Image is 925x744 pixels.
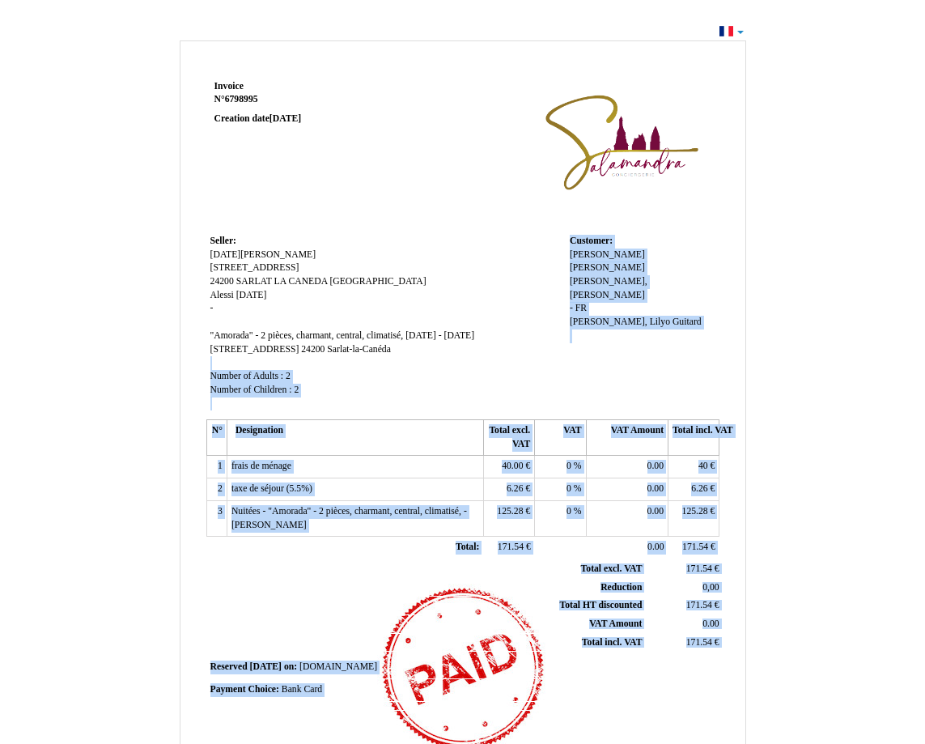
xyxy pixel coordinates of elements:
[702,619,719,629] span: 0.00
[284,661,297,672] span: on:
[483,420,534,456] th: Total excl. VAT
[570,236,613,246] span: Customer:
[502,461,523,471] span: 40.00
[570,317,702,327] span: [PERSON_NAME], Lilyo Guitard
[586,420,668,456] th: VAT Amount
[647,506,664,517] span: 0.00
[483,500,534,536] td: €
[250,661,282,672] span: [DATE]
[214,113,302,124] strong: Creation date
[210,385,292,395] span: Number of Children :
[682,506,708,517] span: 125.28
[210,371,284,381] span: Number of Adults :
[647,483,664,494] span: 0.00
[498,542,524,552] span: 171.54
[600,582,642,593] span: Reduction
[483,478,534,501] td: €
[210,344,299,355] span: [STREET_ADDRESS]
[691,483,707,494] span: 6.26
[535,456,586,478] td: %
[570,262,645,273] span: [PERSON_NAME]
[210,330,404,341] span: "Amorada" - 2 pièces, charmant, central, climatisé,
[582,637,643,648] span: Total incl. VAT
[282,684,322,695] span: Bank Card
[210,276,234,287] span: 24200
[581,563,643,574] span: Total excl. VAT
[686,600,712,610] span: 171.54
[702,582,719,593] span: 0,00
[559,600,642,610] span: Total HT discounted
[536,80,715,202] img: logo
[645,560,722,578] td: €
[682,542,708,552] span: 171.54
[566,483,571,494] span: 0
[301,344,325,355] span: 24200
[214,93,408,106] strong: N°
[535,420,586,456] th: VAT
[570,303,573,313] span: -
[329,276,426,287] span: [GEOGRAPHIC_DATA]
[405,330,474,341] span: [DATE] - [DATE]
[575,303,587,313] span: FR
[231,506,467,530] span: Nuitées - "Amorada" - 2 pièces, charmant, central, climatisé, - [PERSON_NAME]
[210,661,248,672] span: Reserved
[497,506,523,517] span: 125.28
[210,249,316,260] span: [DATE][PERSON_NAME]
[570,249,645,260] span: [PERSON_NAME]
[647,461,664,471] span: 0.00
[668,537,719,559] td: €
[206,420,227,456] th: N°
[231,461,291,471] span: frais de ménage
[535,500,586,536] td: %
[589,619,642,629] span: VAT Amount
[483,456,534,478] td: €
[566,506,571,517] span: 0
[206,500,227,536] td: 3
[214,81,244,91] span: Invoice
[299,661,377,672] span: [DOMAIN_NAME]
[210,262,299,273] span: [STREET_ADDRESS]
[236,276,328,287] span: SARLAT LA CANEDA
[206,478,227,501] td: 2
[231,483,312,494] span: taxe de séjour (5.5%)
[507,483,523,494] span: 6.26
[269,113,301,124] span: [DATE]
[647,542,664,552] span: 0.00
[210,236,236,246] span: Seller:
[698,461,708,471] span: 40
[668,500,719,536] td: €
[483,537,534,559] td: €
[668,456,719,478] td: €
[227,420,483,456] th: Designation
[456,542,479,552] span: Total:
[686,563,712,574] span: 171.54
[286,371,291,381] span: 2
[225,94,258,104] span: 6798995
[210,303,214,313] span: -
[206,456,227,478] td: 1
[566,461,571,471] span: 0
[668,420,719,456] th: Total incl. VAT
[668,478,719,501] td: €
[327,344,391,355] span: Sarlat-la-Canéda
[210,290,234,300] span: Alessi
[210,684,279,695] span: Payment Choice:
[294,385,299,395] span: 2
[236,290,267,300] span: [DATE]
[535,478,586,501] td: %
[686,637,712,648] span: 171.54
[645,597,722,615] td: €
[570,276,647,300] span: [PERSON_NAME], [PERSON_NAME]
[645,633,722,652] td: €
